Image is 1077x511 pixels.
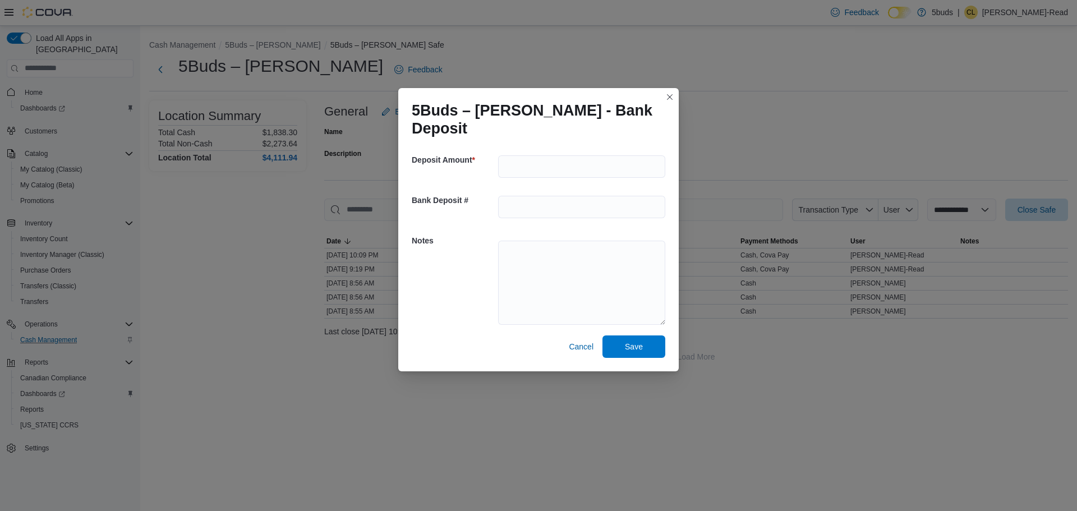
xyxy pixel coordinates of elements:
[564,335,598,358] button: Cancel
[602,335,665,358] button: Save
[412,189,496,211] h5: Bank Deposit #
[569,341,593,352] span: Cancel
[663,90,676,104] button: Closes this modal window
[412,229,496,252] h5: Notes
[625,341,643,352] span: Save
[412,149,496,171] h5: Deposit Amount
[412,102,656,137] h1: 5Buds – [PERSON_NAME] - Bank Deposit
